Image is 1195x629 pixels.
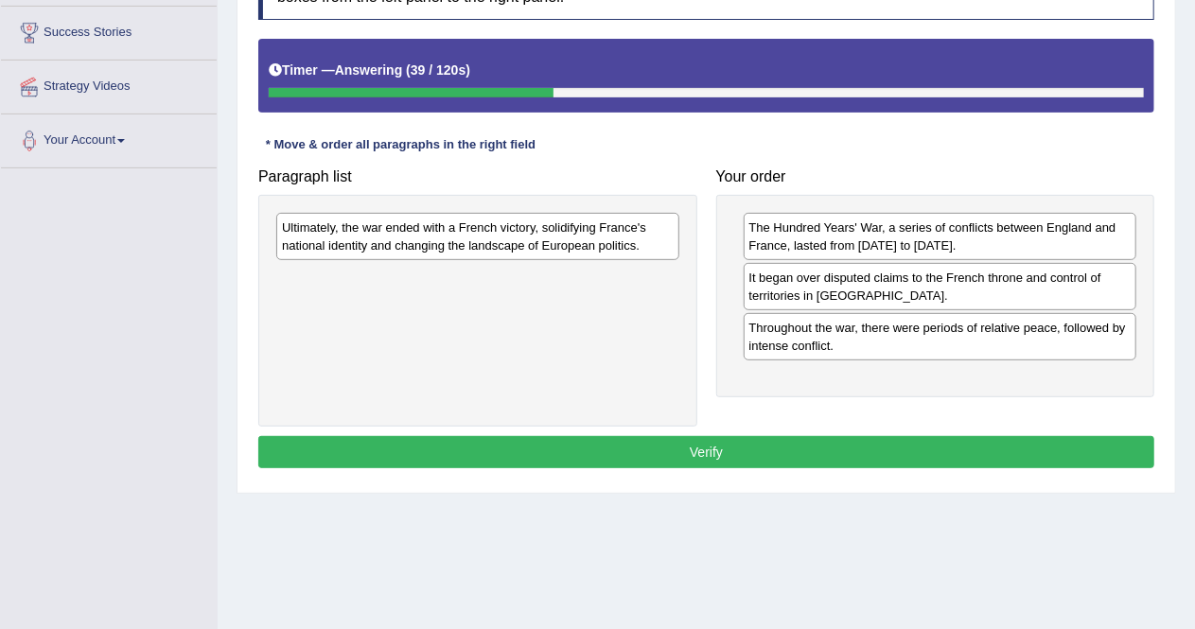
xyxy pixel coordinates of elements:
[406,62,411,78] b: (
[744,313,1137,360] div: Throughout the war, there were periods of relative peace, followed by intense conflict.
[1,7,217,54] a: Success Stories
[276,213,679,260] div: Ultimately, the war ended with a French victory, solidifying France's national identity and chang...
[1,61,217,108] a: Strategy Videos
[744,263,1137,310] div: It began over disputed claims to the French throne and control of territories in [GEOGRAPHIC_DATA].
[1,114,217,162] a: Your Account
[411,62,466,78] b: 39 / 120s
[335,62,403,78] b: Answering
[744,213,1137,260] div: The Hundred Years' War, a series of conflicts between England and France, lasted from [DATE] to [...
[269,63,470,78] h5: Timer —
[258,436,1154,468] button: Verify
[466,62,470,78] b: )
[258,136,543,154] div: * Move & order all paragraphs in the right field
[716,168,1155,185] h4: Your order
[258,168,697,185] h4: Paragraph list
